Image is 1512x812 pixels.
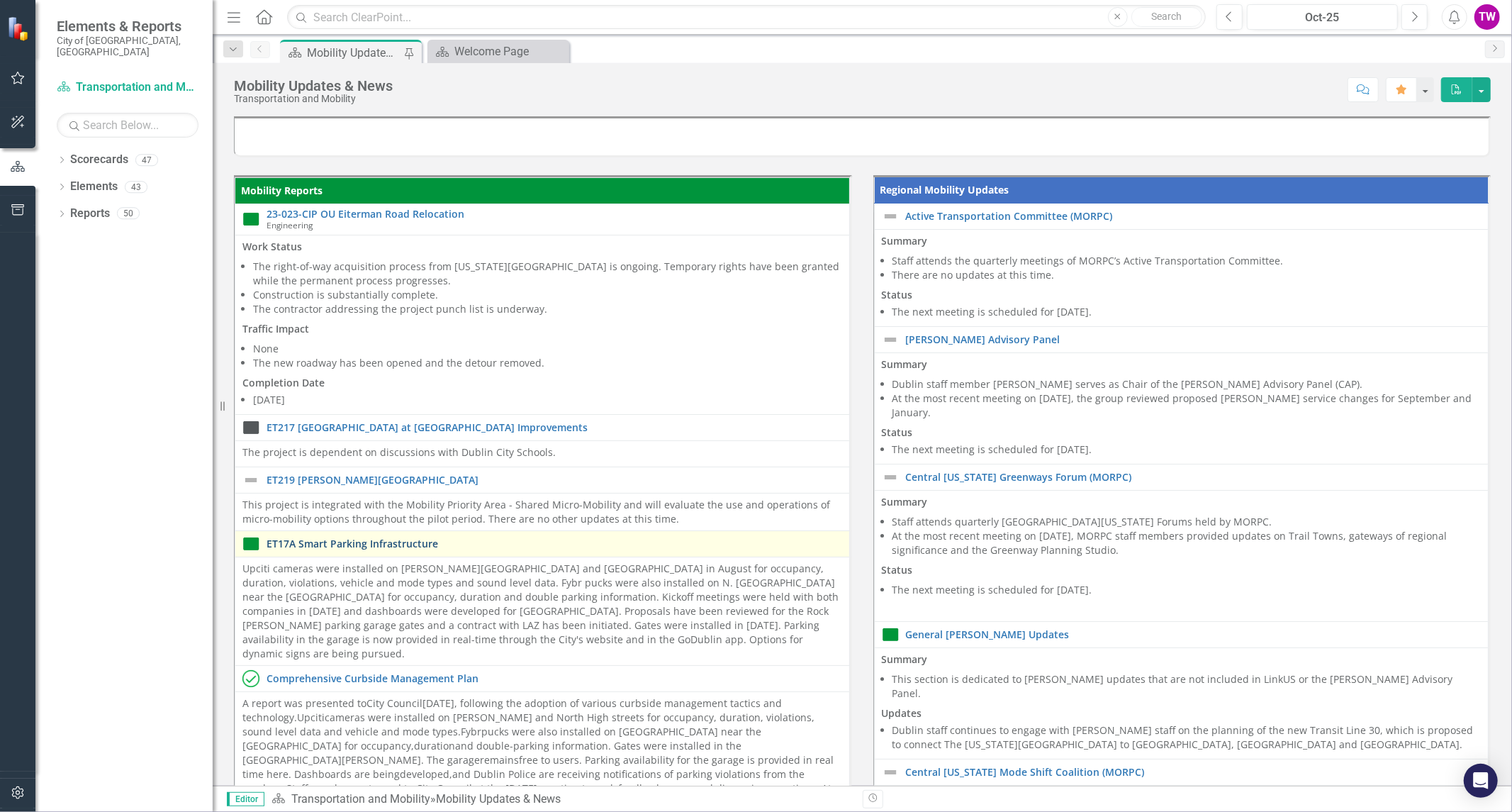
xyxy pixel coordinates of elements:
[297,711,325,724] span: Upciti
[57,113,198,138] input: Search Below...
[882,357,928,371] strong: Summary
[70,179,118,195] a: Elements
[892,443,1482,457] li: The next meeting is scheduled for [DATE].
[267,474,842,485] a: ET219 [PERSON_NAME][GEOGRAPHIC_DATA]
[242,739,741,767] span: and double-parking information. Gates were installed in the [GEOGRAPHIC_DATA][PERSON_NAME]. The g...
[253,356,842,370] li: The new roadway has been opened and the detour removed.
[874,230,1489,327] td: Double-Click to Edit
[267,208,842,219] a: 23-023-CIP OU Eiterman Road Relocation
[242,322,309,335] strong: Traffic Impact
[242,725,761,752] span: pucks were also installed on [GEOGRAPHIC_DATA] near the [GEOGRAPHIC_DATA] for occupancy,
[387,696,422,710] span: Council
[436,792,561,806] div: Mobility Updates & News
[242,670,259,687] img: Completed
[454,43,566,60] div: Welcome Page
[892,529,1482,557] li: At the most recent meeting on [DATE], MORPC staff members provided updates on Trail Towns, gatewa...
[882,288,913,301] strong: Status
[70,152,128,168] a: Scorecards
[892,672,1482,701] li: This section is dedicated to [PERSON_NAME] updates that are not included in LinkUS or the [PERSON...
[242,535,259,552] img: On Target
[235,665,850,691] td: Double-Click to Edit Right Click for Context Menu
[366,696,384,710] span: City
[906,334,1482,345] a: [PERSON_NAME] Advisory Panel
[242,711,814,738] span: cameras were installed on [PERSON_NAME] and North High streets for occupancy, duration, violation...
[400,767,452,781] span: developed,
[70,206,110,222] a: Reports
[892,268,1482,282] li: There are no updates at this time.
[1131,7,1202,27] button: Search
[307,44,401,62] div: Mobility Updates & News
[242,211,259,228] img: On Target
[882,495,928,508] strong: Summary
[1247,4,1398,30] button: Oct-25
[235,235,850,414] td: Double-Click to Edit
[242,240,302,253] strong: Work Status
[267,422,842,433] a: ET217 [GEOGRAPHIC_DATA] at [GEOGRAPHIC_DATA] Improvements
[227,792,264,806] span: Editor
[874,491,1489,622] td: Double-Click to Edit
[906,472,1482,482] a: Central [US_STATE] Greenways Forum (MORPC)
[287,5,1206,30] input: Search ClearPoint...
[874,327,1489,353] td: Double-Click to Edit Right Click for Context Menu
[242,376,325,389] strong: Completion Date
[253,302,842,316] li: The contractor addressing the project punch list is underway.
[874,760,1489,786] td: Double-Click to Edit Right Click for Context Menu
[906,211,1482,221] a: Active Transportation Committee (MORPC)
[906,767,1482,777] a: Central [US_STATE] Mode Shift Coalition (MORPC)
[892,723,1482,752] li: Dublin staff continues to engage with [PERSON_NAME] staff on the planning of the new Transit Line...
[892,583,1482,597] li: The next meeting is scheduled for [DATE].
[135,154,158,166] div: 47
[242,472,259,489] img: Not Defined
[234,94,393,104] div: Transportation and Mobility
[1464,764,1498,798] div: Open Intercom Messenger
[882,652,928,666] strong: Summary
[253,260,842,288] li: The right-of-way acquisition process from [US_STATE][GEOGRAPHIC_DATA] is ongoing. Temporary right...
[235,414,850,440] td: Double-Click to Edit Right Click for Context Menu
[874,465,1489,491] td: Double-Click to Edit Right Click for Context Menu
[874,204,1489,230] td: Double-Click to Edit Right Click for Context Menu
[461,725,481,738] span: Fybr
[253,288,842,302] li: Construction is substantially complete.
[235,530,850,557] td: Double-Click to Edit Right Click for Context Menu
[874,622,1489,648] td: Double-Click to Edit Right Click for Context Menu
[253,393,842,407] li: [DATE]
[57,18,198,35] span: Elements & Reports
[874,648,1489,760] td: Double-Click to Edit
[892,305,1482,319] li: The next meeting is scheduled for [DATE].
[242,562,842,661] p: Upciti cameras were installed on [PERSON_NAME][GEOGRAPHIC_DATA] and [GEOGRAPHIC_DATA] in August f...
[882,626,899,643] img: On Target
[267,538,842,549] a: ET17A Smart Parking Infrastructure
[882,706,922,720] strong: Updates
[235,493,850,530] td: Double-Click to Edit
[242,696,366,710] span: A report was presented to
[414,739,455,752] span: duration
[235,467,850,493] td: Double-Click to Edit Right Click for Context Menu
[253,342,842,356] li: None
[125,181,147,193] div: 43
[882,469,899,486] img: Not Defined
[882,563,913,577] strong: Status
[882,331,899,348] img: Not Defined
[1474,4,1500,30] div: TW
[234,78,393,94] div: Mobility Updates & News
[874,353,1489,465] td: Double-Click to Edit
[271,791,852,808] div: »
[882,208,899,225] img: Not Defined
[235,440,850,467] td: Double-Click to Edit
[117,208,140,220] div: 50
[892,254,1482,268] li: Staff attends the quarterly meetings of MORPC’s Active Transportation Committee.
[1151,11,1182,22] span: Search
[242,696,782,724] span: [DATE], following the adoption of various curbside management tactics and technology.
[235,557,850,665] td: Double-Click to Edit
[291,792,430,806] a: Transportation and Mobility
[892,391,1482,420] li: At the most recent meeting on [DATE], the group reviewed proposed [PERSON_NAME] service changes f...
[892,377,1482,391] li: Dublin staff member [PERSON_NAME] serves as Chair of the [PERSON_NAME] Advisory Panel (CAP).
[242,753,834,781] span: free to users. Parking availability for the garage is provided in real time here. Dashboards are ...
[1252,9,1393,26] div: Oct-25
[906,629,1482,640] a: General [PERSON_NAME] Updates
[57,79,198,96] a: Transportation and Mobility
[267,219,313,230] span: Engineering
[882,764,899,781] img: Not Defined
[267,673,842,684] a: Comprehensive Curbside Management Plan
[480,753,519,767] span: remains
